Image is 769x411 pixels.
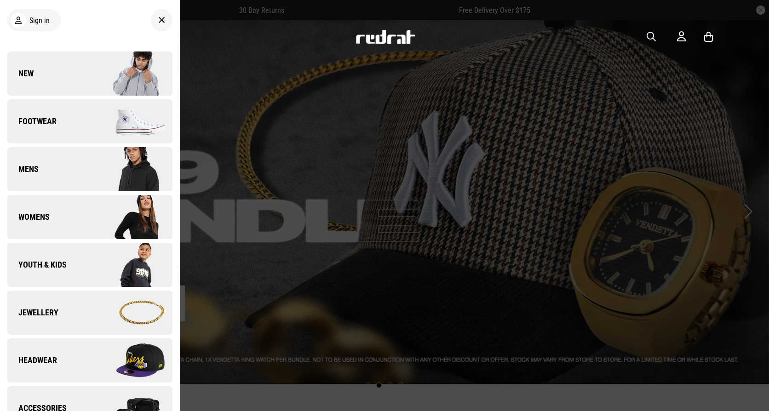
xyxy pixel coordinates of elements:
img: Company [90,51,172,97]
a: Headwear Company [7,338,172,382]
span: Jewellery [7,307,58,318]
a: Youth & Kids Company [7,243,172,287]
img: Company [90,290,172,336]
span: Youth & Kids [7,259,67,270]
img: Redrat logo [355,30,416,44]
a: Footwear Company [7,99,172,143]
span: Footwear [7,116,57,127]
span: Headwear [7,355,57,366]
button: Open LiveChat chat widget [7,4,35,31]
span: Mens [7,164,39,175]
img: Company [90,337,172,383]
a: Mens Company [7,147,172,191]
a: Womens Company [7,195,172,239]
span: Sign in [29,16,50,25]
img: Company [90,98,172,144]
span: Womens [7,211,50,223]
img: Company [90,242,172,288]
a: New Company [7,51,172,96]
span: New [7,68,34,79]
img: Company [90,194,172,240]
a: Jewellery Company [7,291,172,335]
img: Company [90,146,172,192]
